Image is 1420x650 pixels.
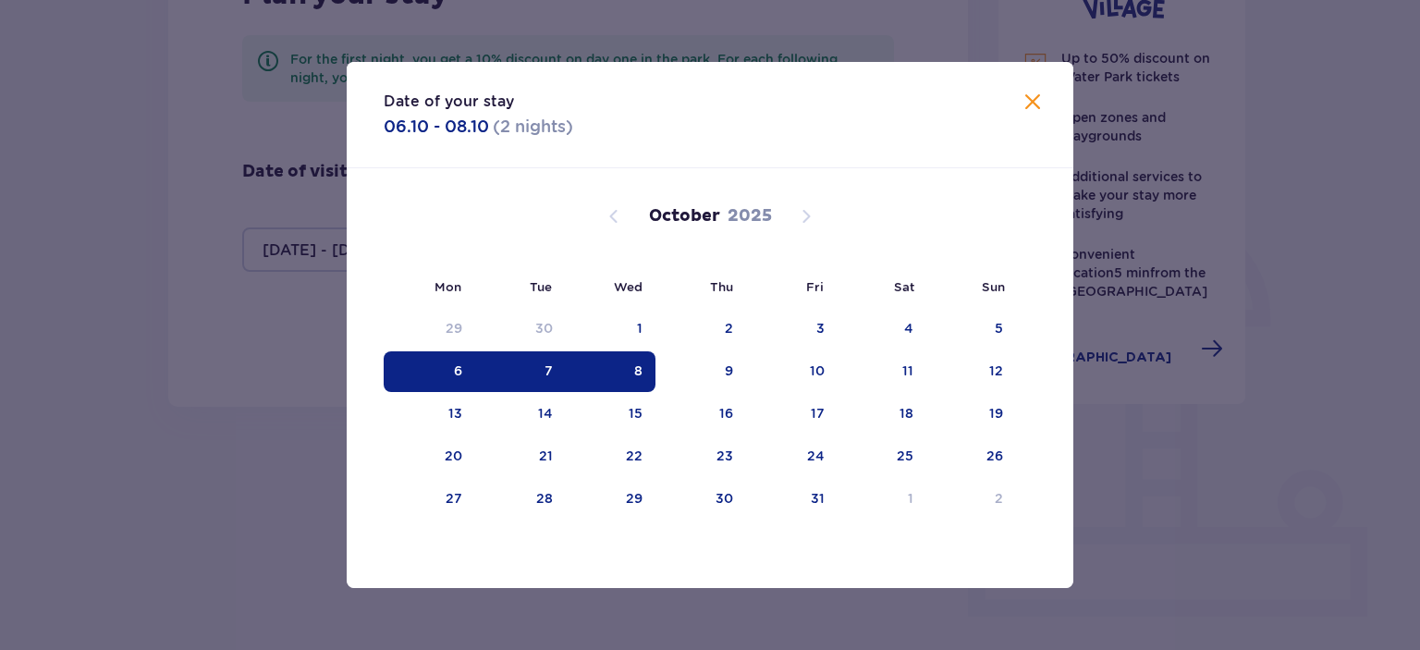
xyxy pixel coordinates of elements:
div: 8 [634,362,643,380]
td: Choose Saturday, October 18, 2025 as your check-in date. It’s available. [838,394,927,435]
td: Choose Tuesday, October 14, 2025 as your check-in date. It’s available. [475,394,567,435]
td: Choose Thursday, October 9, 2025 as your check-in date. It’s available. [655,351,747,392]
div: 15 [629,404,643,423]
td: Choose Friday, October 17, 2025 as your check-in date. It’s available. [746,394,838,435]
div: 29 [446,319,462,337]
td: Selected. Tuesday, October 7, 2025 [475,351,567,392]
small: Mon [435,279,461,294]
td: Choose Friday, October 3, 2025 as your check-in date. It’s available. [746,309,838,350]
td: Selected as end date. Wednesday, October 8, 2025 [566,351,655,392]
p: 2025 [728,205,772,227]
div: 9 [725,362,733,380]
div: 14 [538,404,553,423]
div: 4 [904,319,913,337]
div: 30 [535,319,553,337]
td: Choose Wednesday, October 15, 2025 as your check-in date. It’s available. [566,394,655,435]
div: 18 [900,404,913,423]
td: Choose Thursday, October 16, 2025 as your check-in date. It’s available. [655,394,747,435]
td: Choose Friday, October 10, 2025 as your check-in date. It’s available. [746,351,838,392]
small: Tue [530,279,552,294]
div: 11 [902,362,913,380]
p: 06.10 - 08.10 [384,116,489,138]
td: Choose Saturday, October 11, 2025 as your check-in date. It’s available. [838,351,927,392]
div: 17 [811,404,825,423]
small: Thu [710,279,733,294]
td: Choose Tuesday, September 30, 2025 as your check-in date. It’s available. [475,309,567,350]
div: 7 [545,362,553,380]
td: Choose Sunday, October 19, 2025 as your check-in date. It’s available. [926,394,1016,435]
div: 1 [637,319,643,337]
td: Choose Monday, September 29, 2025 as your check-in date. It’s available. [384,309,475,350]
td: Selected as start date. Monday, October 6, 2025 [384,351,475,392]
td: Choose Sunday, October 12, 2025 as your check-in date. It’s available. [926,351,1016,392]
td: Choose Saturday, October 4, 2025 as your check-in date. It’s available. [838,309,927,350]
div: 10 [810,362,825,380]
div: 6 [454,362,462,380]
td: Choose Sunday, October 5, 2025 as your check-in date. It’s available. [926,309,1016,350]
div: 13 [448,404,462,423]
td: Choose Monday, October 13, 2025 as your check-in date. It’s available. [384,394,475,435]
p: ( 2 nights ) [493,116,573,138]
small: Wed [614,279,643,294]
small: Fri [806,279,824,294]
p: October [649,205,720,227]
p: Date of your stay [384,92,514,112]
small: Sat [894,279,914,294]
div: Calendar [347,168,1073,551]
td: Choose Wednesday, October 1, 2025 as your check-in date. It’s available. [566,309,655,350]
div: 16 [719,404,733,423]
div: 3 [816,319,825,337]
div: 2 [725,319,733,337]
td: Choose Thursday, October 2, 2025 as your check-in date. It’s available. [655,309,747,350]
